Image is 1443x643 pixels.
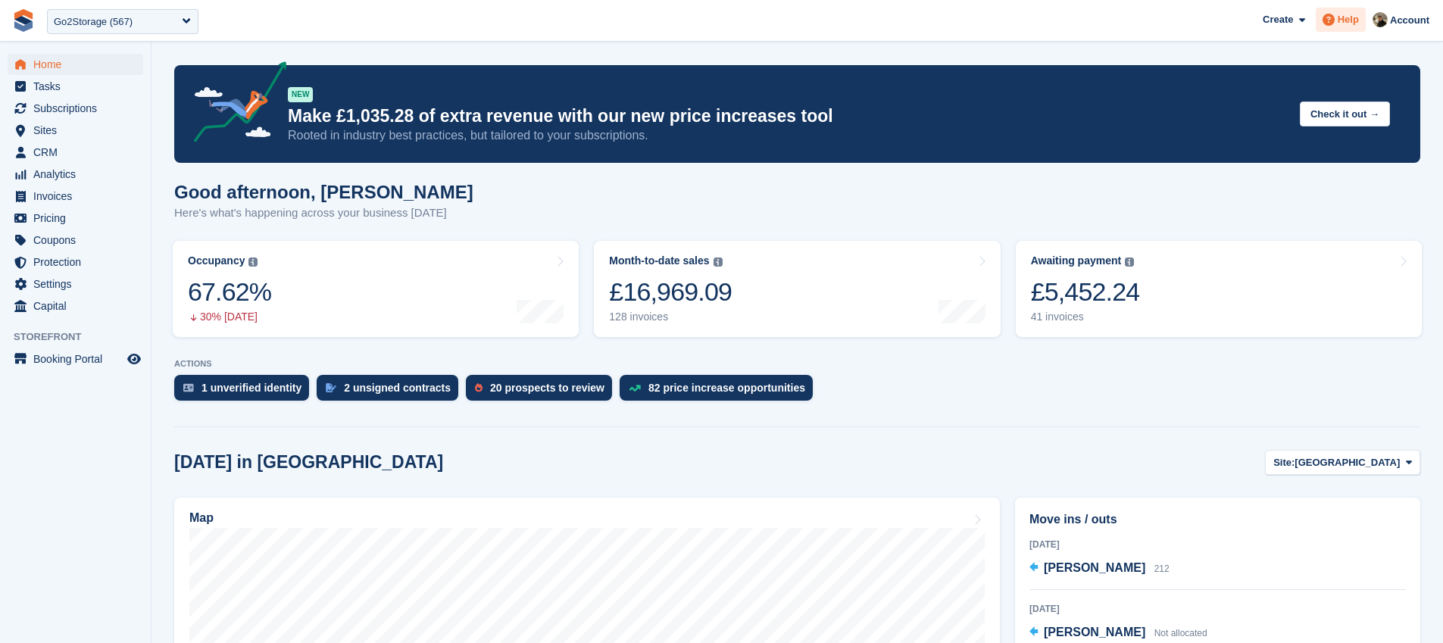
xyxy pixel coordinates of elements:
h2: Move ins / outs [1029,510,1406,529]
span: Storefront [14,329,151,345]
a: 20 prospects to review [466,375,620,408]
a: menu [8,54,143,75]
a: [PERSON_NAME] 212 [1029,559,1170,579]
div: 30% [DATE] [188,311,271,323]
span: Tasks [33,76,124,97]
p: Rooted in industry best practices, but tailored to your subscriptions. [288,127,1288,144]
div: 20 prospects to review [490,382,604,394]
a: menu [8,98,143,119]
a: Month-to-date sales £16,969.09 128 invoices [594,241,1000,337]
span: [PERSON_NAME] [1044,561,1145,574]
a: 82 price increase opportunities [620,375,820,408]
a: 1 unverified identity [174,375,317,408]
p: Make £1,035.28 of extra revenue with our new price increases tool [288,105,1288,127]
div: [DATE] [1029,538,1406,551]
a: Awaiting payment £5,452.24 41 invoices [1016,241,1422,337]
span: Subscriptions [33,98,124,119]
a: [PERSON_NAME] Not allocated [1029,623,1207,643]
div: 82 price increase opportunities [648,382,805,394]
span: Protection [33,251,124,273]
div: £16,969.09 [609,276,732,307]
div: Month-to-date sales [609,254,709,267]
span: Settings [33,273,124,295]
a: menu [8,348,143,370]
span: CRM [33,142,124,163]
img: stora-icon-8386f47178a22dfd0bd8f6a31ec36ba5ce8667c1dd55bd0f319d3a0aa187defe.svg [12,9,35,32]
img: contract_signature_icon-13c848040528278c33f63329250d36e43548de30e8caae1d1a13099fd9432cc5.svg [326,383,336,392]
a: menu [8,295,143,317]
div: Occupancy [188,254,245,267]
span: [PERSON_NAME] [1044,626,1145,638]
span: Booking Portal [33,348,124,370]
span: [GEOGRAPHIC_DATA] [1295,455,1400,470]
img: icon-info-grey-7440780725fd019a000dd9b08b2336e03edf1995a4989e88bcd33f0948082b44.svg [248,258,258,267]
span: Home [33,54,124,75]
button: Check it out → [1300,101,1390,126]
div: 41 invoices [1031,311,1140,323]
span: Capital [33,295,124,317]
img: price-adjustments-announcement-icon-8257ccfd72463d97f412b2fc003d46551f7dbcb40ab6d574587a9cd5c0d94... [181,61,287,148]
a: menu [8,229,143,251]
div: 2 unsigned contracts [344,382,451,394]
img: icon-info-grey-7440780725fd019a000dd9b08b2336e03edf1995a4989e88bcd33f0948082b44.svg [714,258,723,267]
span: Help [1338,12,1359,27]
img: verify_identity-adf6edd0f0f0b5bbfe63781bf79b02c33cf7c696d77639b501bdc392416b5a36.svg [183,383,194,392]
div: Go2Storage (567) [54,14,133,30]
div: £5,452.24 [1031,276,1140,307]
button: Site: [GEOGRAPHIC_DATA] [1265,450,1420,475]
a: menu [8,120,143,141]
span: Pricing [33,208,124,229]
img: Oliver Bruce [1373,12,1388,27]
h1: Good afternoon, [PERSON_NAME] [174,182,473,202]
a: 2 unsigned contracts [317,375,466,408]
span: Account [1390,13,1429,28]
span: Coupons [33,229,124,251]
div: Awaiting payment [1031,254,1122,267]
img: price_increase_opportunities-93ffe204e8149a01c8c9dc8f82e8f89637d9d84a8eef4429ea346261dce0b2c0.svg [629,385,641,392]
h2: [DATE] in [GEOGRAPHIC_DATA] [174,452,443,473]
div: 128 invoices [609,311,732,323]
span: Analytics [33,164,124,185]
a: menu [8,76,143,97]
div: NEW [288,87,313,102]
a: Occupancy 67.62% 30% [DATE] [173,241,579,337]
a: menu [8,142,143,163]
a: menu [8,251,143,273]
p: ACTIONS [174,359,1420,369]
span: Site: [1273,455,1295,470]
img: prospect-51fa495bee0391a8d652442698ab0144808aea92771e9ea1ae160a38d050c398.svg [475,383,483,392]
div: [DATE] [1029,602,1406,616]
span: Sites [33,120,124,141]
a: menu [8,273,143,295]
span: 212 [1154,563,1170,574]
a: Preview store [125,350,143,368]
h2: Map [189,511,214,525]
div: 67.62% [188,276,271,307]
div: 1 unverified identity [201,382,301,394]
p: Here's what's happening across your business [DATE] [174,204,473,222]
a: menu [8,164,143,185]
span: Invoices [33,186,124,207]
span: Create [1263,12,1293,27]
img: icon-info-grey-7440780725fd019a000dd9b08b2336e03edf1995a4989e88bcd33f0948082b44.svg [1125,258,1134,267]
span: Not allocated [1154,628,1207,638]
a: menu [8,208,143,229]
a: menu [8,186,143,207]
